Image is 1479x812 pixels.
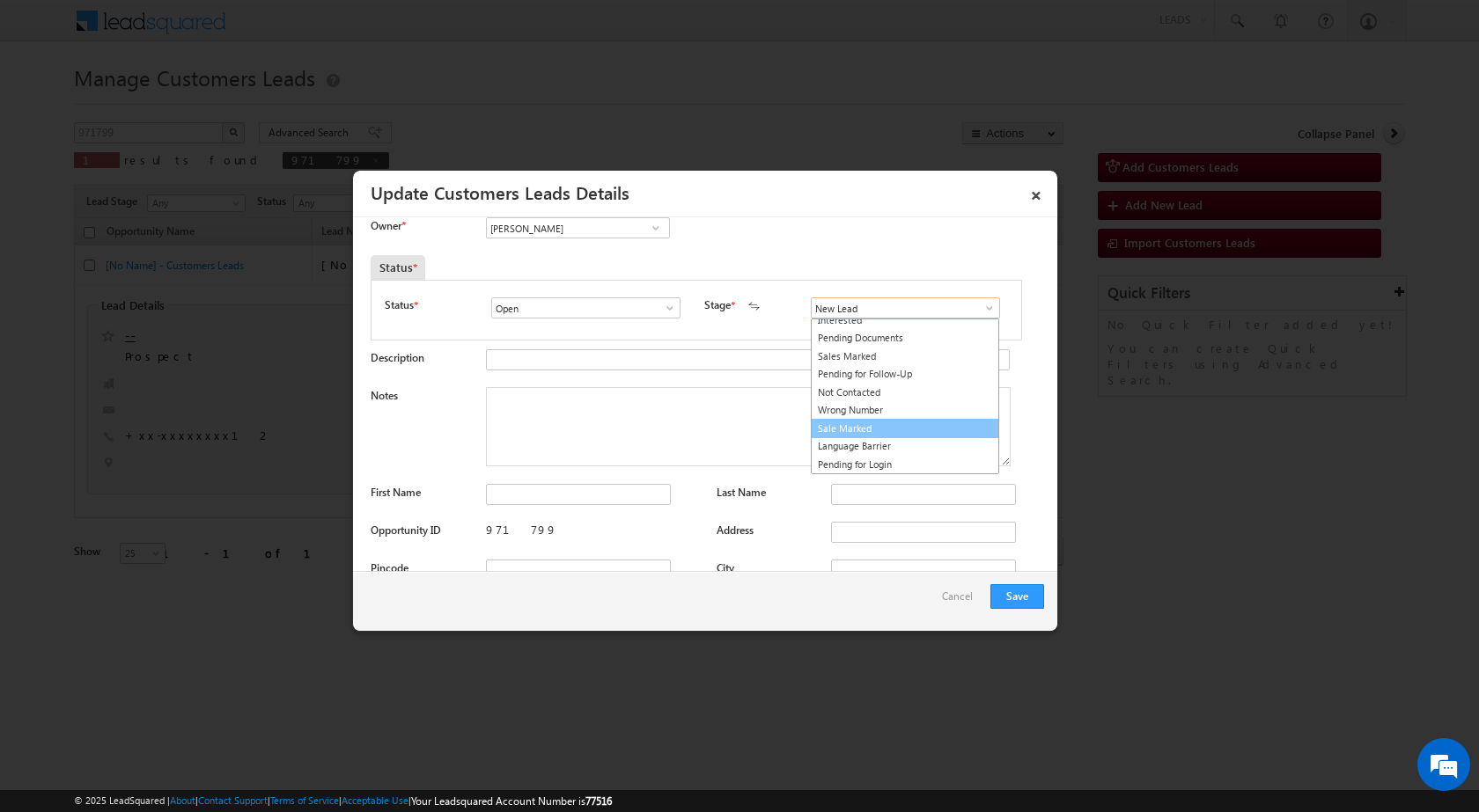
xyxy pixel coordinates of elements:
a: Update Customers Leads Details [371,179,629,204]
a: Sales Marked [812,347,998,366]
div: Minimize live chat window [289,9,331,51]
label: Last Name [717,486,766,499]
a: Terms of Service [270,794,339,806]
label: Address [717,523,754,537]
a: Pending Documents [812,329,998,347]
em: Start Chat [239,542,320,566]
a: Contact Support [198,794,268,806]
div: Status [371,255,425,280]
label: Status [385,297,414,313]
label: Owner [371,219,405,232]
a: Show All Items [644,219,666,237]
span: 77516 [585,794,612,808]
a: Pending for Follow-Up [812,365,998,384]
a: Pending for Login [812,456,998,474]
input: Type to Search [811,297,1000,318]
label: Notes [371,389,398,402]
a: Acceptable Use [342,794,408,806]
label: Description [371,351,424,364]
a: Language Barrier [812,437,998,456]
div: 971799 [486,522,699,546]
img: d_60004797649_company_0_60004797649 [30,92,74,115]
a: Show All Items [974,299,996,317]
a: About [170,794,195,806]
a: Cancel [942,584,982,618]
a: Wrong Number [812,401,998,420]
a: Sale Marked [811,419,999,439]
input: Type to Search [491,297,681,318]
label: Pincode [371,561,408,574]
label: Stage [704,297,731,313]
span: © 2025 LeadSquared | | | | | [74,793,612,809]
label: Opportunity ID [371,523,441,537]
a: Not Contacted [812,384,998,402]
label: First Name [371,486,421,499]
a: Show All Items [654,299,676,317]
span: Your Leadsquared Account Number is [411,794,612,808]
a: Interested [812,311,998,330]
button: Save [990,584,1044,609]
a: × [1021,177,1051,208]
input: Type to Search [486,217,670,238]
div: Chat with us now [92,92,296,115]
textarea: Type your message and hit 'Enter' [23,163,321,527]
label: City [717,561,734,574]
